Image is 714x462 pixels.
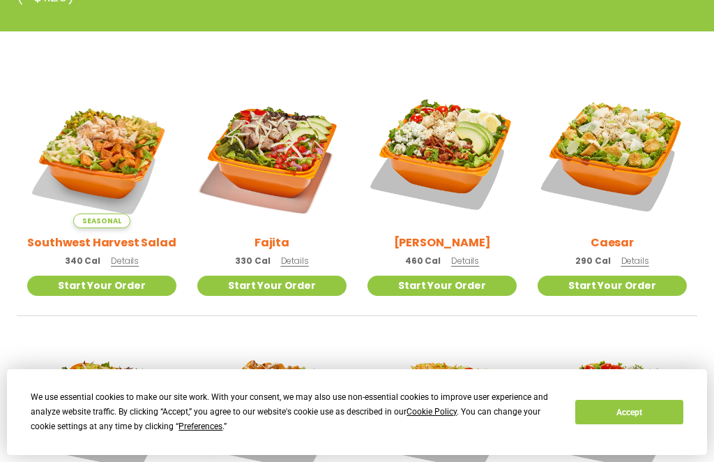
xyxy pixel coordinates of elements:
img: Product photo for Southwest Harvest Salad [27,79,176,228]
span: Preferences [178,422,222,431]
div: We use essential cookies to make our site work. With your consent, we may also use non-essential ... [31,390,559,434]
h2: Fajita [255,234,289,251]
span: 290 Cal [575,255,610,267]
span: Cookie Policy [407,407,457,417]
span: Details [451,255,479,267]
span: Seasonal [73,214,130,228]
a: Start Your Order [27,276,176,296]
img: Product photo for Cobb Salad [367,79,517,228]
h2: Southwest Harvest Salad [27,234,176,251]
h2: [PERSON_NAME] [394,234,491,251]
div: Cookie Consent Prompt [7,369,707,455]
span: Details [621,255,649,267]
h2: Caesar [591,234,634,251]
span: 340 Cal [65,255,100,267]
button: Accept [575,400,683,424]
a: Start Your Order [367,276,517,296]
a: Start Your Order [538,276,687,296]
img: Product photo for Caesar Salad [538,79,687,228]
img: Product photo for Fajita Salad [197,79,347,228]
span: Details [281,255,309,267]
span: 460 Cal [405,255,441,267]
span: 330 Cal [235,255,270,267]
span: Details [111,255,139,267]
a: Start Your Order [197,276,347,296]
